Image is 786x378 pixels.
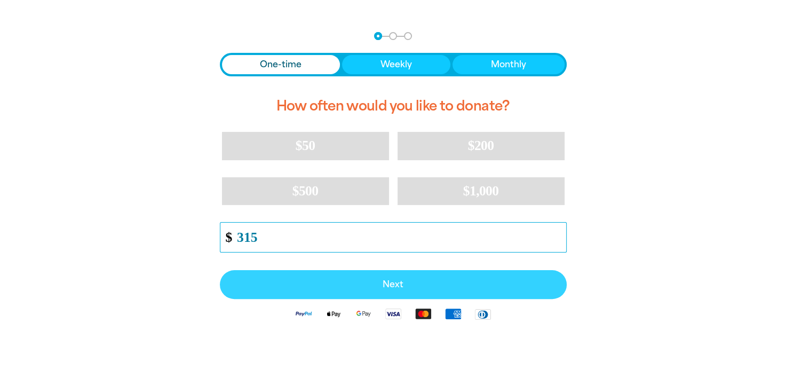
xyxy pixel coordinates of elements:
[319,308,348,320] img: Apple Pay logo
[398,132,565,160] button: $200
[378,308,408,320] img: Visa logo
[468,138,494,153] span: $200
[380,58,412,71] span: Weekly
[389,32,397,40] button: Navigate to step 2 of 3 to enter your details
[292,183,319,199] span: $500
[222,132,389,160] button: $50
[222,177,389,205] button: $500
[491,58,526,71] span: Monthly
[404,32,412,40] button: Navigate to step 3 of 3 to enter your payment details
[468,308,498,320] img: Diners Club logo
[374,32,382,40] button: Navigate to step 1 of 3 to enter your donation amount
[220,270,567,299] button: Pay with Credit Card
[296,138,315,153] span: $50
[342,55,450,74] button: Weekly
[348,308,378,320] img: Google Pay logo
[229,223,566,252] input: Enter custom amount
[222,55,340,74] button: One-time
[398,177,565,205] button: $1,000
[220,53,567,76] div: Donation frequency
[220,299,567,328] div: Available payment methods
[260,58,301,71] span: One-time
[408,308,438,320] img: Mastercard logo
[220,89,567,123] h2: How often would you like to donate?
[289,308,319,320] img: Paypal logo
[438,308,468,320] img: American Express logo
[220,225,232,249] span: $
[463,183,499,199] span: $1,000
[452,55,565,74] button: Monthly
[232,280,555,289] span: Next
